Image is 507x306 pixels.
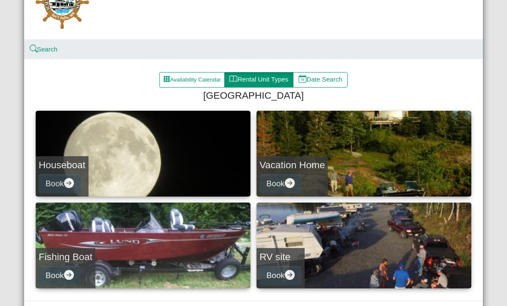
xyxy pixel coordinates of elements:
a: searchSearch [31,45,58,53]
button: grid3x3 gap fillAvailability Calendar [159,72,225,88]
button: calendar dateDate Search [293,72,348,88]
svg: arrow right circle fill [285,270,295,280]
h4: Fishing Boat [39,251,92,263]
svg: calendar date [299,75,307,83]
svg: grid3x3 gap fill [163,76,170,82]
svg: arrow right circle fill [64,270,74,280]
button: Bookarrow right circle fill [260,266,302,285]
svg: search [31,46,37,52]
button: Bookarrow right circle fill [260,174,302,194]
h4: [GEOGRAPHIC_DATA] [39,90,468,101]
svg: arrow right circle fill [64,178,74,188]
h4: Houseboat [39,159,86,171]
h4: RV site [260,251,302,263]
svg: arrow right circle fill [285,178,295,188]
button: Bookarrow right circle fill [39,266,81,285]
button: Bookarrow right circle fill [39,174,81,194]
h4: Vacation Home [260,159,325,171]
button: bookRental Unit Types [224,72,293,88]
svg: book [229,75,238,83]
